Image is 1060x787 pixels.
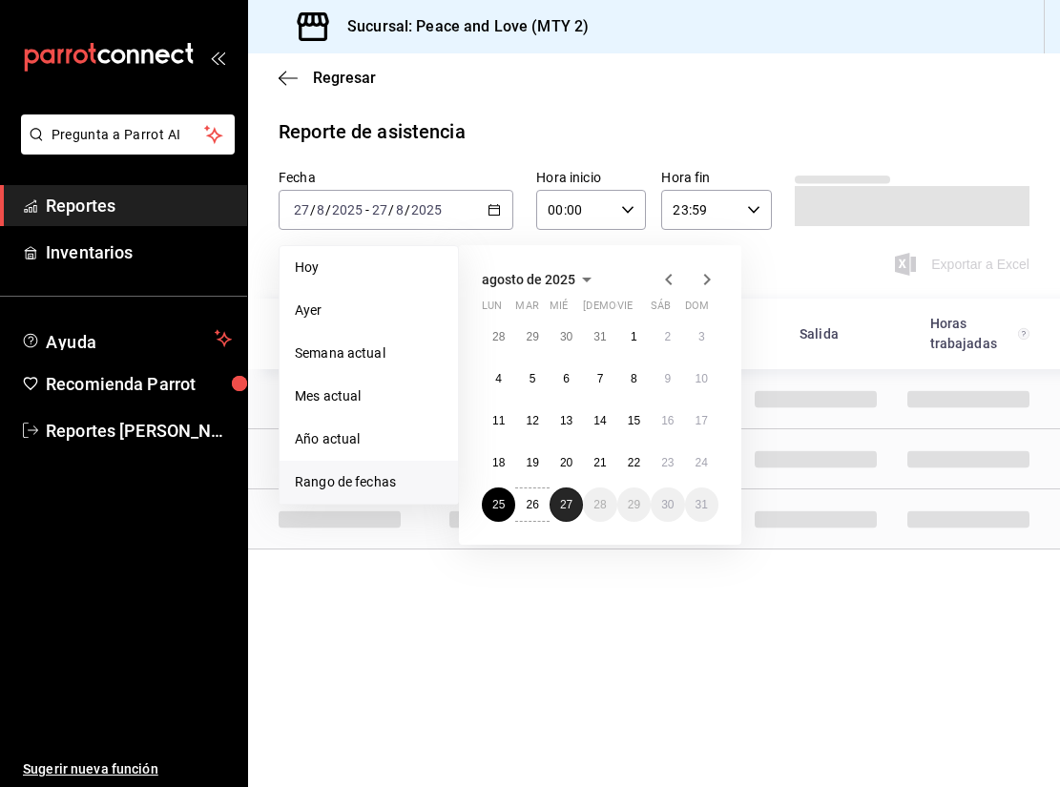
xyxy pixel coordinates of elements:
button: 28 de agosto de 2025 [583,487,616,522]
button: Pregunta a Parrot AI [21,114,235,155]
abbr: 27 de agosto de 2025 [560,498,572,511]
div: Head [248,299,1060,369]
abbr: 25 de agosto de 2025 [492,498,505,511]
abbr: 17 de agosto de 2025 [696,414,708,427]
abbr: 20 de agosto de 2025 [560,456,572,469]
button: 30 de agosto de 2025 [651,487,684,522]
abbr: 23 de agosto de 2025 [661,456,674,469]
div: Cell [892,497,1045,541]
button: 30 de julio de 2025 [550,320,583,354]
abbr: jueves [583,300,696,320]
abbr: 9 de agosto de 2025 [664,372,671,385]
div: Cell [892,437,1045,481]
button: 29 de julio de 2025 [515,320,549,354]
abbr: 3 de agosto de 2025 [698,330,705,343]
span: / [388,202,394,217]
div: Row [248,489,1060,549]
abbr: 21 de agosto de 2025 [593,456,606,469]
button: Regresar [279,69,376,87]
input: -- [316,202,325,217]
span: Año actual [295,429,443,449]
abbr: 15 de agosto de 2025 [628,414,640,427]
div: Container [248,299,1060,549]
abbr: 24 de agosto de 2025 [696,456,708,469]
span: - [365,202,369,217]
div: Row [248,429,1060,489]
button: 19 de agosto de 2025 [515,445,549,480]
button: 26 de agosto de 2025 [515,487,549,522]
input: -- [395,202,405,217]
abbr: 30 de agosto de 2025 [661,498,674,511]
input: -- [293,202,310,217]
abbr: 11 de agosto de 2025 [492,414,505,427]
abbr: 28 de julio de 2025 [492,330,505,343]
abbr: miércoles [550,300,568,320]
span: Inventarios [46,239,232,265]
abbr: 28 de agosto de 2025 [593,498,606,511]
span: agosto de 2025 [482,272,575,287]
span: Ayuda [46,327,207,350]
abbr: 16 de agosto de 2025 [661,414,674,427]
span: Semana actual [295,343,443,363]
abbr: 26 de agosto de 2025 [526,498,538,511]
abbr: 8 de agosto de 2025 [631,372,637,385]
abbr: 5 de agosto de 2025 [530,372,536,385]
abbr: martes [515,300,538,320]
div: Cell [739,437,892,481]
span: Recomienda Parrot [46,371,232,397]
div: HeadCell [784,317,915,352]
label: Hora fin [661,171,771,184]
button: 16 de agosto de 2025 [651,404,684,438]
label: Hora inicio [536,171,646,184]
div: Cell [739,377,892,421]
span: Mes actual [295,386,443,406]
button: 14 de agosto de 2025 [583,404,616,438]
div: Cell [739,497,892,541]
button: 1 de agosto de 2025 [617,320,651,354]
input: -- [371,202,388,217]
abbr: 14 de agosto de 2025 [593,414,606,427]
button: agosto de 2025 [482,268,598,291]
button: 29 de agosto de 2025 [617,487,651,522]
button: 2 de agosto de 2025 [651,320,684,354]
h3: Sucursal: Peace and Love (MTY 2) [332,15,589,38]
abbr: viernes [617,300,633,320]
button: 31 de agosto de 2025 [685,487,718,522]
input: ---- [331,202,364,217]
abbr: 6 de agosto de 2025 [563,372,570,385]
abbr: sábado [651,300,671,320]
button: 24 de agosto de 2025 [685,445,718,480]
button: 25 de agosto de 2025 [482,487,515,522]
span: Rango de fechas [295,472,443,492]
abbr: lunes [482,300,502,320]
abbr: 4 de agosto de 2025 [495,372,502,385]
span: Ayer [295,300,443,321]
button: 15 de agosto de 2025 [617,404,651,438]
div: Cell [892,377,1045,421]
span: Regresar [313,69,376,87]
abbr: 30 de julio de 2025 [560,330,572,343]
button: 8 de agosto de 2025 [617,362,651,396]
button: 5 de agosto de 2025 [515,362,549,396]
button: 23 de agosto de 2025 [651,445,684,480]
div: Cell [263,377,416,421]
abbr: 19 de agosto de 2025 [526,456,538,469]
input: ---- [410,202,443,217]
button: 7 de agosto de 2025 [583,362,616,396]
div: Reporte de asistencia [279,117,466,146]
button: 27 de agosto de 2025 [550,487,583,522]
div: Cell [434,497,587,541]
button: 31 de julio de 2025 [583,320,616,354]
div: HeadCell [915,306,1046,362]
button: 18 de agosto de 2025 [482,445,515,480]
button: 6 de agosto de 2025 [550,362,583,396]
button: 20 de agosto de 2025 [550,445,583,480]
button: 10 de agosto de 2025 [685,362,718,396]
abbr: 29 de julio de 2025 [526,330,538,343]
button: 4 de agosto de 2025 [482,362,515,396]
abbr: 1 de agosto de 2025 [631,330,637,343]
a: Pregunta a Parrot AI [13,138,235,158]
div: Row [248,369,1060,429]
label: Fecha [279,171,513,184]
svg: El total de horas trabajadas por usuario es el resultado de la suma redondeada del registro de ho... [1018,326,1029,342]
